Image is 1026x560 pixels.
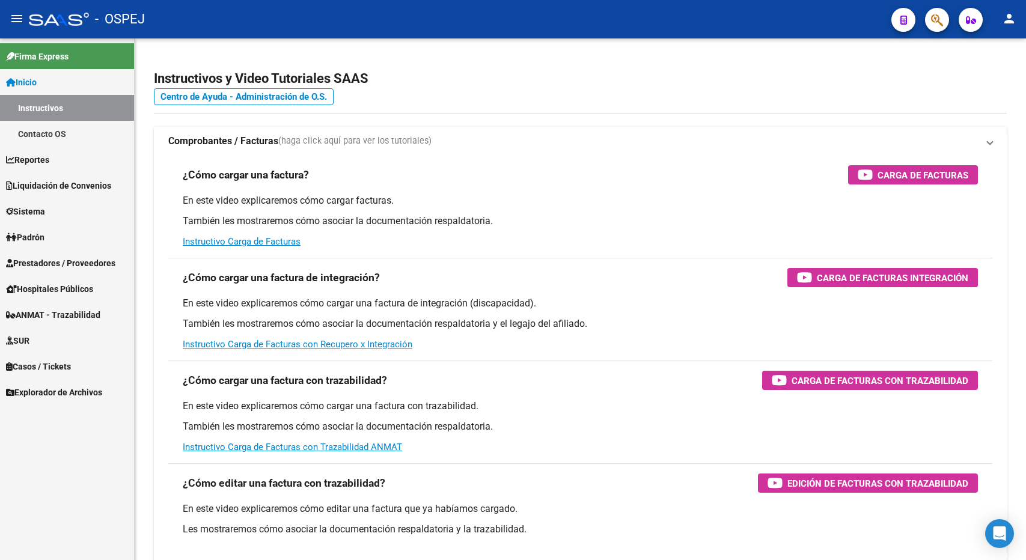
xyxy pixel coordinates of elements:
[878,168,968,183] span: Carga de Facturas
[183,523,978,536] p: Les mostraremos cómo asociar la documentación respaldatoria y la trazabilidad.
[758,473,978,493] button: Edición de Facturas con Trazabilidad
[154,67,1007,90] h2: Instructivos y Video Tutoriales SAAS
[183,236,301,247] a: Instructivo Carga de Facturas
[762,371,978,390] button: Carga de Facturas con Trazabilidad
[183,166,309,183] h3: ¿Cómo cargar una factura?
[6,386,102,399] span: Explorador de Archivos
[183,400,978,413] p: En este video explicaremos cómo cargar una factura con trazabilidad.
[168,135,278,148] strong: Comprobantes / Facturas
[154,127,1007,156] mat-expansion-panel-header: Comprobantes / Facturas(haga click aquí para ver los tutoriales)
[183,442,402,452] a: Instructivo Carga de Facturas con Trazabilidad ANMAT
[6,257,115,270] span: Prestadores / Proveedores
[183,215,978,228] p: También les mostraremos cómo asociar la documentación respaldatoria.
[817,270,968,285] span: Carga de Facturas Integración
[985,519,1014,548] div: Open Intercom Messenger
[1002,11,1016,26] mat-icon: person
[183,194,978,207] p: En este video explicaremos cómo cargar facturas.
[183,339,412,350] a: Instructivo Carga de Facturas con Recupero x Integración
[183,502,978,516] p: En este video explicaremos cómo editar una factura que ya habíamos cargado.
[6,282,93,296] span: Hospitales Públicos
[10,11,24,26] mat-icon: menu
[278,135,432,148] span: (haga click aquí para ver los tutoriales)
[6,334,29,347] span: SUR
[848,165,978,184] button: Carga de Facturas
[183,475,385,492] h3: ¿Cómo editar una factura con trazabilidad?
[6,308,100,321] span: ANMAT - Trazabilidad
[6,179,111,192] span: Liquidación de Convenios
[154,88,334,105] a: Centro de Ayuda - Administración de O.S.
[183,372,387,389] h3: ¿Cómo cargar una factura con trazabilidad?
[6,50,69,63] span: Firma Express
[6,153,49,166] span: Reportes
[6,205,45,218] span: Sistema
[787,268,978,287] button: Carga de Facturas Integración
[183,297,978,310] p: En este video explicaremos cómo cargar una factura de integración (discapacidad).
[95,6,145,32] span: - OSPEJ
[6,76,37,89] span: Inicio
[6,360,71,373] span: Casos / Tickets
[183,317,978,330] p: También les mostraremos cómo asociar la documentación respaldatoria y el legajo del afiliado.
[787,476,968,491] span: Edición de Facturas con Trazabilidad
[183,420,978,433] p: También les mostraremos cómo asociar la documentación respaldatoria.
[792,373,968,388] span: Carga de Facturas con Trazabilidad
[183,269,380,286] h3: ¿Cómo cargar una factura de integración?
[6,231,44,244] span: Padrón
